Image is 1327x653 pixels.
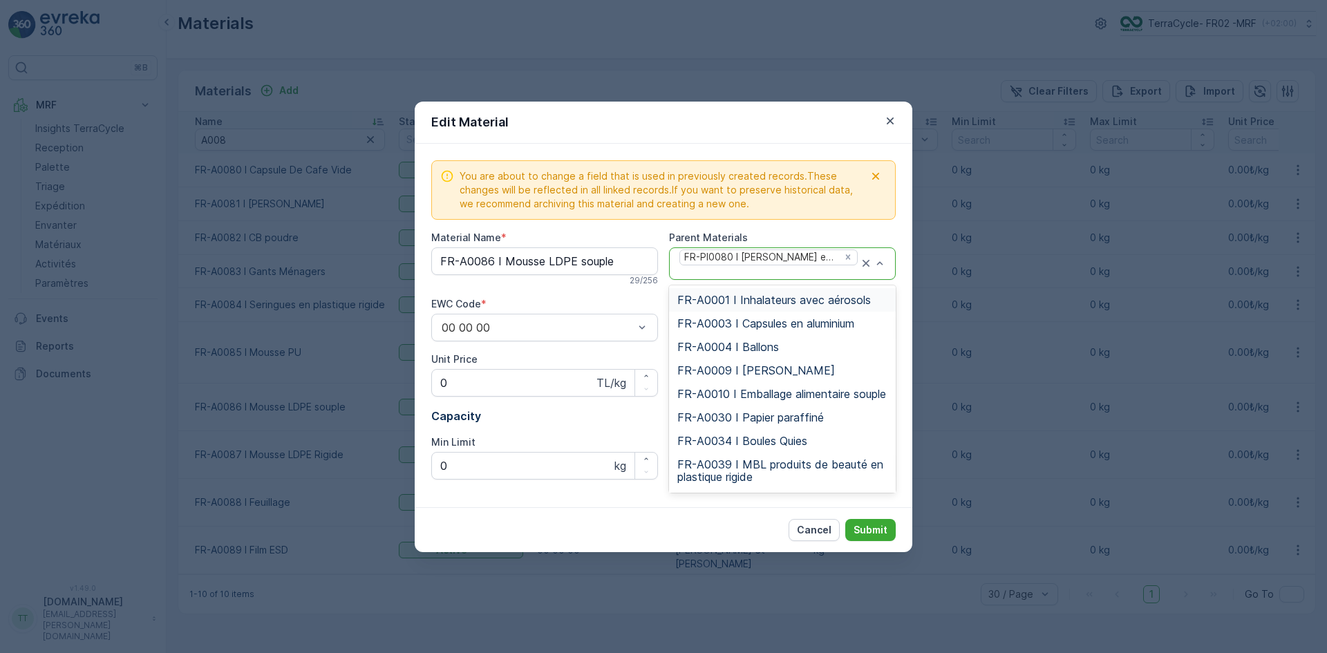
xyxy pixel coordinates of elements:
[854,523,887,537] p: Submit
[677,458,887,483] span: FR-A0039 I MBL produits de beauté en plastique rigide
[677,411,824,424] span: FR-A0030 I Papier paraffiné
[677,317,854,330] span: FR-A0003 I Capsules en aluminium
[797,523,831,537] p: Cancel
[460,169,865,211] span: You are about to change a field that is used in previously created records.These changes will be ...
[845,519,896,541] button: Submit
[677,435,807,447] span: FR-A0034 I Boules Quies
[431,231,501,243] label: Material Name
[669,231,748,243] label: Parent Materials
[680,250,840,265] div: FR-PI0080 I [PERSON_NAME] et [PERSON_NAME]
[431,113,509,132] p: Edit Material
[677,294,871,306] span: FR-A0001 I Inhalateurs avec aérosols
[677,388,886,400] span: FR-A0010 I Emballage alimentaire souple
[630,275,658,286] p: 29 / 256
[431,353,478,365] label: Unit Price
[431,436,476,448] label: Min Limit
[431,408,896,424] p: Capacity
[596,375,626,391] p: TL/kg
[677,364,835,377] span: FR-A0009 I [PERSON_NAME]
[614,457,626,474] p: kg
[431,298,481,310] label: EWC Code
[840,251,856,263] div: Remove FR-PI0080 I Mélange De Mousse et Plastique
[677,341,779,353] span: FR-A0004 I Ballons
[789,519,840,541] button: Cancel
